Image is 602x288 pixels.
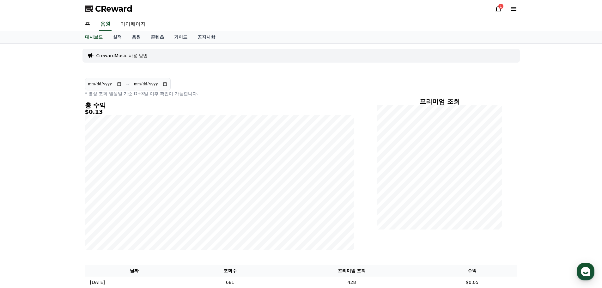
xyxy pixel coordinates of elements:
[495,5,502,13] a: 1
[192,31,220,43] a: 공지사항
[82,31,105,43] a: 대시보드
[276,265,427,277] th: 프리미엄 조회
[98,210,105,215] span: 설정
[115,18,151,31] a: 마이페이지
[126,80,130,88] p: ~
[498,4,503,9] div: 1
[85,90,354,97] p: * 영상 조회 발생일 기준 D+3일 이후 확인이 가능합니다.
[85,265,184,277] th: 날짜
[108,31,127,43] a: 실적
[146,31,169,43] a: 콘텐츠
[58,210,65,215] span: 대화
[90,279,105,286] p: [DATE]
[42,200,82,216] a: 대화
[377,98,502,105] h4: 프리미엄 조회
[85,109,354,115] h5: $0.13
[20,210,24,215] span: 홈
[99,18,112,31] a: 음원
[85,4,132,14] a: CReward
[2,200,42,216] a: 홈
[80,18,95,31] a: 홈
[96,52,148,59] a: CrewardMusic 사용 방법
[82,200,121,216] a: 설정
[184,265,276,277] th: 조회수
[85,102,354,109] h4: 총 수익
[427,265,517,277] th: 수익
[169,31,192,43] a: 가이드
[127,31,146,43] a: 음원
[95,4,132,14] span: CReward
